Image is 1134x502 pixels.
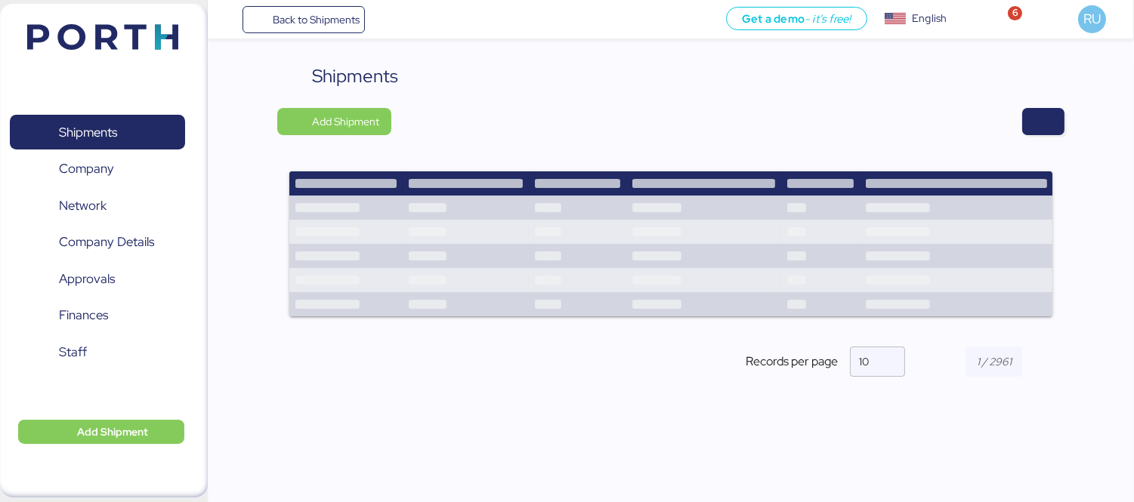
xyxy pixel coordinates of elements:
[59,231,154,253] span: Company Details
[59,341,87,363] span: Staff
[10,115,185,149] a: Shipments
[746,353,838,371] span: Records per page
[10,188,185,223] a: Network
[312,63,398,90] div: Shipments
[277,108,391,135] button: Add Shipment
[59,122,117,143] span: Shipments
[1083,9,1101,29] span: RU
[59,304,108,326] span: Finances
[18,420,184,444] button: Add Shipment
[273,11,360,29] span: Back to Shipments
[59,268,115,290] span: Approvals
[243,6,366,33] a: Back to Shipments
[859,355,869,368] span: 10
[912,11,947,26] div: English
[59,195,107,217] span: Network
[10,152,185,186] a: Company
[10,261,185,296] a: Approvals
[966,346,1022,377] input: 1 / 2961
[10,225,185,260] a: Company Details
[10,298,185,333] a: Finances
[217,7,243,32] button: Menu
[312,112,379,131] span: Add Shipment
[10,334,185,369] a: Staff
[77,423,148,441] span: Add Shipment
[59,158,114,180] span: Company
